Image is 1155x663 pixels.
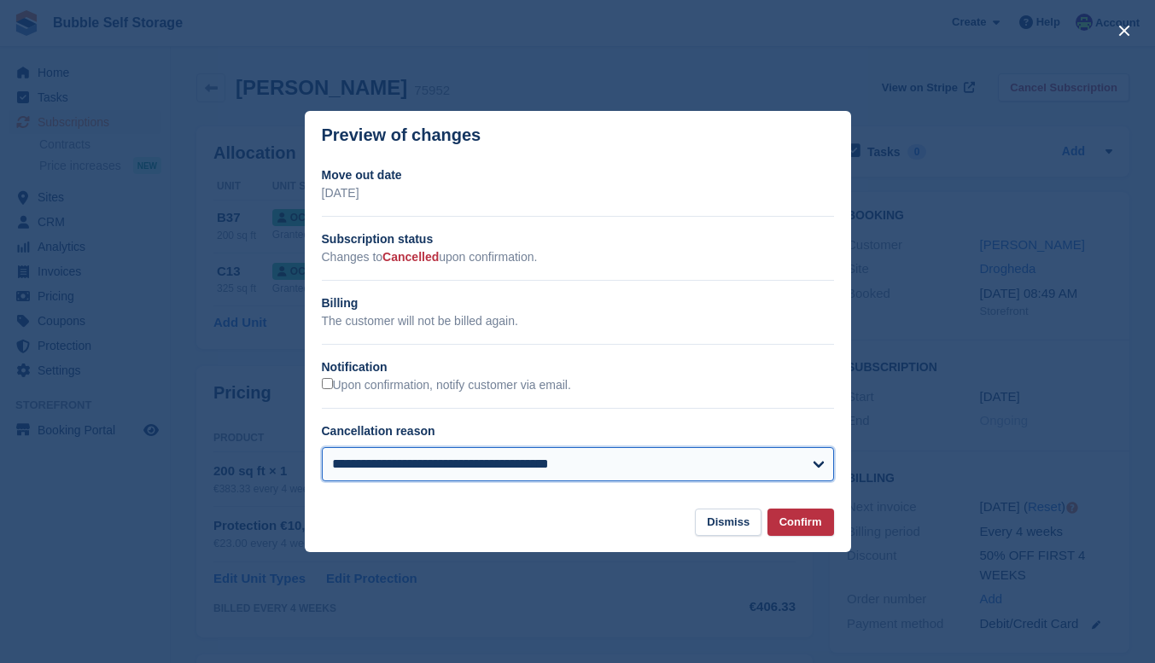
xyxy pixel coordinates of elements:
[322,378,571,393] label: Upon confirmation, notify customer via email.
[322,294,834,312] h2: Billing
[767,509,834,537] button: Confirm
[382,250,439,264] span: Cancelled
[1111,17,1138,44] button: close
[322,125,481,145] p: Preview of changes
[322,312,834,330] p: The customer will not be billed again.
[322,184,834,202] p: [DATE]
[322,378,333,389] input: Upon confirmation, notify customer via email.
[695,509,761,537] button: Dismiss
[322,230,834,248] h2: Subscription status
[322,424,435,438] label: Cancellation reason
[322,166,834,184] h2: Move out date
[322,358,834,376] h2: Notification
[322,248,834,266] p: Changes to upon confirmation.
